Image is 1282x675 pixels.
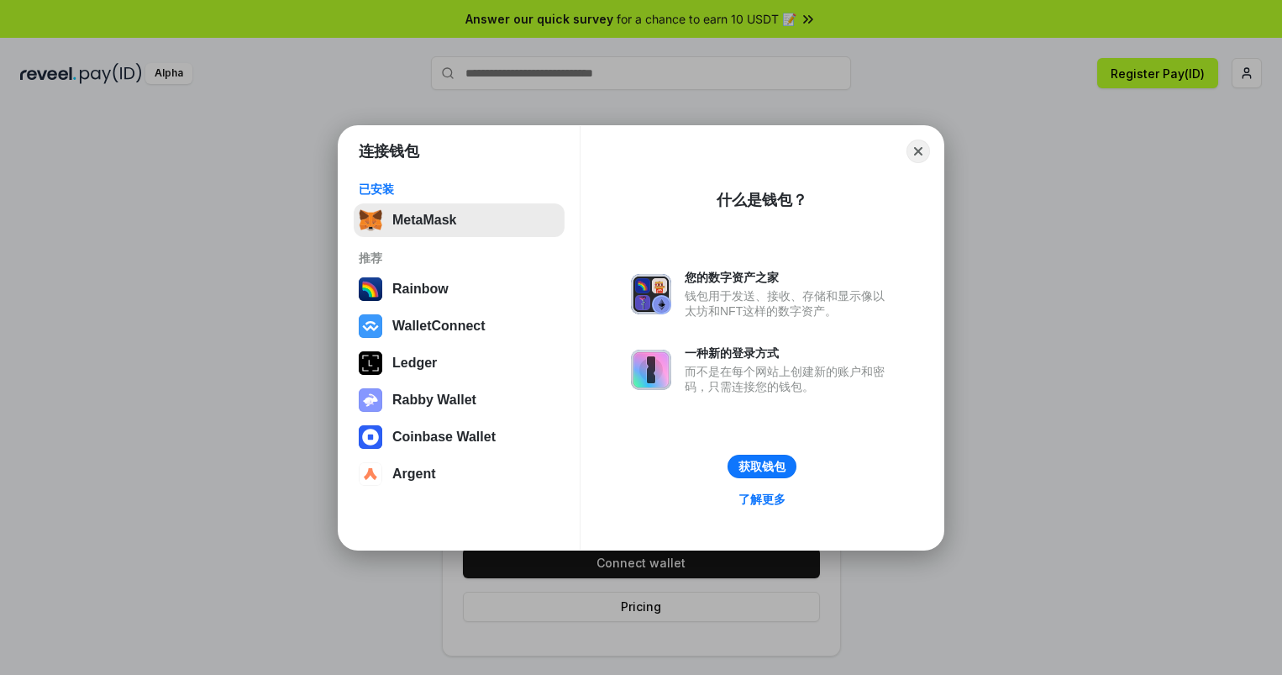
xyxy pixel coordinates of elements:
div: 一种新的登录方式 [685,345,893,361]
img: svg+xml,%3Csvg%20width%3D%22120%22%20height%3D%22120%22%20viewBox%3D%220%200%20120%20120%22%20fil... [359,277,382,301]
img: svg+xml,%3Csvg%20width%3D%2228%22%20height%3D%2228%22%20viewBox%3D%220%200%2028%2028%22%20fill%3D... [359,425,382,449]
button: WalletConnect [354,309,565,343]
div: 而不是在每个网站上创建新的账户和密码，只需连接您的钱包。 [685,364,893,394]
div: 推荐 [359,250,560,266]
button: MetaMask [354,203,565,237]
div: 什么是钱包？ [717,190,807,210]
h1: 连接钱包 [359,141,419,161]
div: Coinbase Wallet [392,430,496,445]
img: svg+xml,%3Csvg%20xmlns%3D%22http%3A%2F%2Fwww.w3.org%2F2000%2Fsvg%22%20fill%3D%22none%22%20viewBox... [631,274,671,314]
div: Rainbow [392,282,449,297]
button: Rabby Wallet [354,383,565,417]
img: svg+xml,%3Csvg%20xmlns%3D%22http%3A%2F%2Fwww.w3.org%2F2000%2Fsvg%22%20fill%3D%22none%22%20viewBox... [359,388,382,412]
img: svg+xml,%3Csvg%20width%3D%2228%22%20height%3D%2228%22%20viewBox%3D%220%200%2028%2028%22%20fill%3D... [359,462,382,486]
div: Rabby Wallet [392,393,476,408]
button: Coinbase Wallet [354,420,565,454]
button: 获取钱包 [728,455,796,478]
button: Argent [354,457,565,491]
div: 了解更多 [738,492,785,507]
img: svg+xml,%3Csvg%20width%3D%2228%22%20height%3D%2228%22%20viewBox%3D%220%200%2028%2028%22%20fill%3D... [359,314,382,338]
img: svg+xml,%3Csvg%20xmlns%3D%22http%3A%2F%2Fwww.w3.org%2F2000%2Fsvg%22%20fill%3D%22none%22%20viewBox... [631,350,671,390]
div: 您的数字资产之家 [685,270,893,285]
div: 获取钱包 [738,459,785,474]
div: 钱包用于发送、接收、存储和显示像以太坊和NFT这样的数字资产。 [685,288,893,319]
div: Argent [392,467,436,482]
button: Rainbow [354,272,565,306]
a: 了解更多 [728,488,796,510]
div: 已安装 [359,182,560,197]
img: svg+xml,%3Csvg%20xmlns%3D%22http%3A%2F%2Fwww.w3.org%2F2000%2Fsvg%22%20width%3D%2228%22%20height%3... [359,351,382,375]
button: Ledger [354,346,565,380]
div: Ledger [392,356,437,371]
img: svg+xml,%3Csvg%20fill%3D%22none%22%20height%3D%2233%22%20viewBox%3D%220%200%2035%2033%22%20width%... [359,208,382,232]
button: Close [906,140,930,163]
div: MetaMask [392,213,456,228]
div: WalletConnect [392,319,486,334]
